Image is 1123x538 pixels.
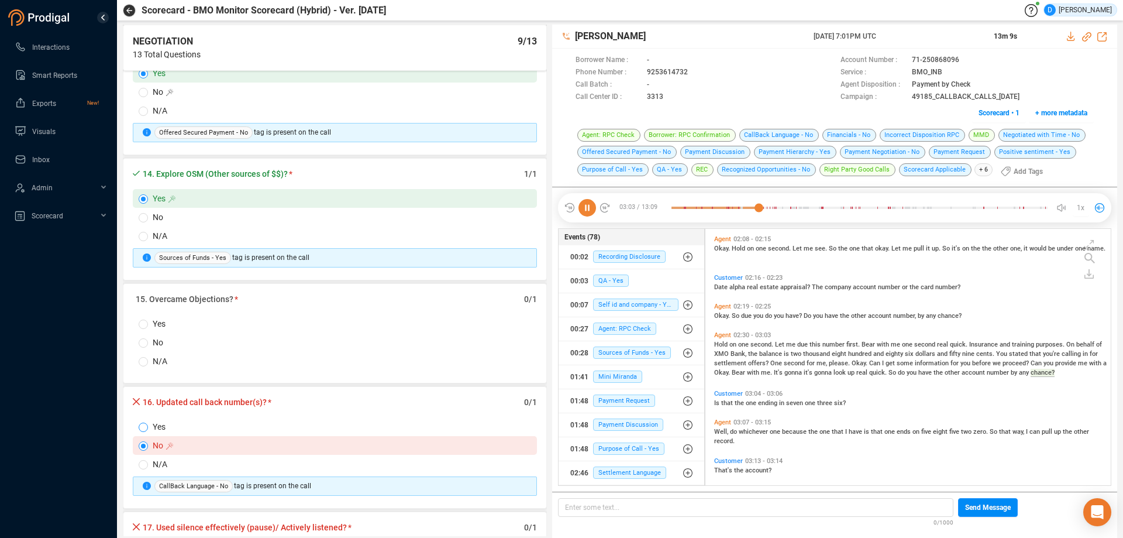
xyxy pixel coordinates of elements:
[759,350,784,358] span: balance
[1043,350,1062,358] span: you're
[1029,245,1048,252] span: would
[884,428,897,436] span: one
[937,350,949,358] span: and
[971,245,982,252] span: the
[786,312,804,320] span: have?
[559,293,704,317] button: 00:07Self id and company - Yes
[570,320,588,338] div: 00:27
[949,350,962,358] span: fifty
[738,341,750,348] span: one
[897,428,912,436] span: ends
[969,129,995,142] span: MMD
[961,428,973,436] span: two
[1010,245,1024,252] span: one,
[32,128,56,136] span: Visuals
[133,50,201,59] span: 13 Total Questions
[1012,341,1036,348] span: training
[741,312,753,320] span: due
[962,369,987,376] span: account
[915,350,937,358] span: dollars
[912,428,921,436] span: on
[570,344,588,362] div: 00:28
[829,245,838,252] span: So
[849,428,864,436] span: have
[864,428,871,436] span: is
[570,440,588,458] div: 01:48
[1073,200,1089,216] button: 1x
[779,399,786,407] span: in
[965,498,1011,517] span: Send Message
[729,283,747,291] span: alpha
[747,369,761,376] span: with
[1096,341,1102,348] span: of
[822,129,876,142] span: Financials - No
[576,67,641,79] span: Phone Number :
[750,341,775,348] span: second.
[32,100,56,108] span: Exports
[926,312,938,320] span: any
[9,119,108,143] li: Visuals
[575,29,811,43] span: [PERSON_NAME]
[932,245,942,252] span: up.
[644,129,736,142] span: Borrower: RPC Confirmation
[862,245,875,252] span: that
[577,129,640,142] span: Agent: RPC Check
[912,91,1019,104] span: 49185_CALLBACK_CALLS_[DATE]
[1083,350,1090,358] span: in
[593,299,678,311] span: Self id and company - Yes
[647,91,663,104] span: 3313
[133,36,193,47] span: NEGOTIATION
[808,428,819,436] span: the
[1043,359,1055,367] span: you
[958,498,1018,517] button: Send Message
[1087,245,1105,252] span: name.
[1036,341,1066,348] span: purposes.
[714,350,731,358] span: XMO
[711,232,1111,484] div: grid
[739,129,819,142] span: CallBack Language - No
[969,341,1000,348] span: Insurance
[784,350,791,358] span: is
[714,437,735,445] span: record.
[791,350,803,358] span: two
[714,369,732,376] span: Okay.
[746,399,758,407] span: one
[786,399,805,407] span: seven
[1048,4,1052,16] span: D
[869,359,882,367] span: Can
[747,283,760,291] span: real
[153,104,490,117] div: N/A
[914,245,926,252] span: pull
[9,91,108,115] li: Exports
[732,369,747,376] span: Bear
[994,32,1017,40] span: 13m 9s
[15,91,99,115] a: ExportsNew!
[938,312,962,320] span: chance?
[814,31,980,42] span: [DATE] 7:01PM UTC
[765,312,774,320] span: do
[714,428,730,436] span: Well,
[891,341,902,348] span: me
[833,369,848,376] span: look
[732,312,741,320] span: So
[559,461,704,485] button: 02:46Settlement Language
[593,467,666,479] span: Settlement Language
[912,67,942,79] span: BMO_INB
[559,389,704,413] button: 01:48Payment Request
[570,296,588,314] div: 00:07
[782,428,808,436] span: because
[856,369,869,376] span: real
[593,443,664,455] span: Purpose of Call - Yes
[1019,369,1031,376] span: any
[862,341,877,348] span: Bear
[805,399,817,407] span: one
[1083,498,1111,526] div: Open Intercom Messenger
[784,359,807,367] span: second
[807,359,817,367] span: for
[1057,245,1075,252] span: under
[933,369,945,376] span: the
[714,245,732,252] span: Okay.
[518,36,537,47] span: 9/13
[1055,359,1078,367] span: provide
[898,369,907,376] span: do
